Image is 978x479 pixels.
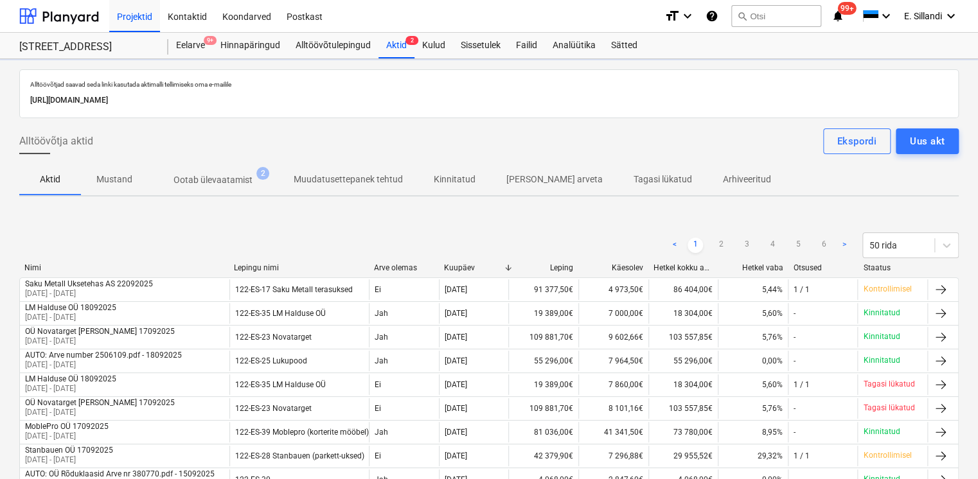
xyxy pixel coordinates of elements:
div: Stanbauen OÜ 17092025 [25,446,113,455]
div: LM Halduse OÜ 18092025 [25,374,116,383]
div: [DATE] [445,404,467,413]
div: - [794,404,796,413]
a: Page 2 [713,238,729,253]
i: keyboard_arrow_down [878,8,894,24]
p: Tagasi lükatud [863,379,914,390]
i: Abikeskus [706,8,718,24]
div: Hetkel kokku akteeritud [653,263,713,272]
div: - [794,333,796,342]
p: [DATE] - [DATE] [25,336,175,347]
span: 99+ [838,2,857,15]
div: MoblePro OÜ 17092025 [25,422,109,431]
div: Nimi [24,263,224,272]
p: [DATE] - [DATE] [25,455,113,466]
div: Sissetulek [453,33,508,58]
div: - [794,428,796,437]
a: Hinnapäringud [213,33,288,58]
div: 55 296,00€ [648,351,718,371]
span: 2 [405,36,418,45]
button: Uus akt [896,128,959,154]
span: Alltöövõtja aktid [19,134,93,149]
div: 122-ES-35 LM Halduse OÜ [235,309,326,318]
div: Ei [369,374,439,395]
p: [DATE] - [DATE] [25,360,182,370]
div: LM Halduse OÜ 18092025 [25,303,116,312]
span: 2 [256,167,269,180]
span: 9+ [204,36,217,45]
div: Jah [369,422,439,442]
div: Jah [369,351,439,371]
span: 5,60% [762,309,783,318]
span: 0,00% [762,356,783,365]
div: 122-ES-35 LM Halduse OÜ [235,380,326,389]
div: Ei [369,398,439,419]
div: [DATE] [445,428,467,437]
div: 103 557,85€ [648,398,718,419]
iframe: Chat Widget [914,417,978,479]
div: Hetkel vaba [724,263,783,272]
div: 9 602,66€ [578,327,648,347]
div: - [794,356,796,365]
a: Page 5 [790,238,806,253]
div: [DATE] [445,451,467,460]
p: [URL][DOMAIN_NAME] [30,94,948,107]
div: 122-ES-39 Moblepro (korterite mööbel) [235,428,369,437]
div: 109 881,70€ [508,398,578,419]
div: Staatus [863,263,923,272]
div: [DATE] [445,356,467,365]
div: 7 000,00€ [578,303,648,324]
div: Analüütika [545,33,603,58]
p: Muudatusettepanek tehtud [294,173,403,186]
div: - [794,309,796,318]
span: 5,44% [762,285,783,294]
div: 7 860,00€ [578,374,648,395]
div: 122-ES-25 Lukupood [235,356,307,365]
a: Page 3 [739,238,754,253]
div: Kulud [414,33,453,58]
div: [STREET_ADDRESS] [19,40,153,54]
a: Page 6 [816,238,831,253]
span: 5,60% [762,380,783,389]
button: Otsi [731,5,821,27]
div: Aktid [378,33,414,58]
div: 91 377,50€ [508,279,578,300]
div: Leping [513,263,573,272]
div: 122-ES-28 Stanbauen (parkett-uksed) [235,451,364,460]
div: 7 296,88€ [578,446,648,466]
p: Arhiveeritud [723,173,771,186]
span: E. Sillandi [904,11,942,21]
a: Alltöövõtulepingud [288,33,378,58]
p: [DATE] - [DATE] [25,288,153,299]
div: 29 955,52€ [648,446,718,466]
p: Kinnitatud [863,331,900,342]
div: 19 389,00€ [508,303,578,324]
div: [DATE] [445,309,467,318]
a: Previous page [667,238,682,253]
div: Jah [369,303,439,324]
a: Next page [837,238,852,253]
i: format_size [664,8,680,24]
p: Tagasi lükatud [634,173,692,186]
a: Eelarve9+ [168,33,213,58]
div: Ei [369,279,439,300]
div: 122-ES-23 Novatarget [235,333,312,342]
a: Page 1 is your current page [688,238,703,253]
p: Kinnitatud [434,173,476,186]
p: Alltöövõtjad saavad seda linki kasutada aktimalli tellimiseks oma e-mailile [30,80,948,89]
div: Käesolev [583,263,643,272]
div: 122-ES-23 Novatarget [235,404,312,413]
div: [DATE] [445,285,467,294]
p: Tagasi lükatud [863,403,914,414]
p: Kinnitatud [863,355,900,366]
a: Sätted [603,33,645,58]
p: Kontrollimisel [863,284,911,295]
div: 73 780,00€ [648,422,718,442]
p: [DATE] - [DATE] [25,431,109,442]
div: [DATE] [445,380,467,389]
p: [PERSON_NAME] arveta [506,173,603,186]
div: Kuupäev [444,263,504,272]
div: 1 / 1 [794,285,810,294]
p: [DATE] - [DATE] [25,407,175,418]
